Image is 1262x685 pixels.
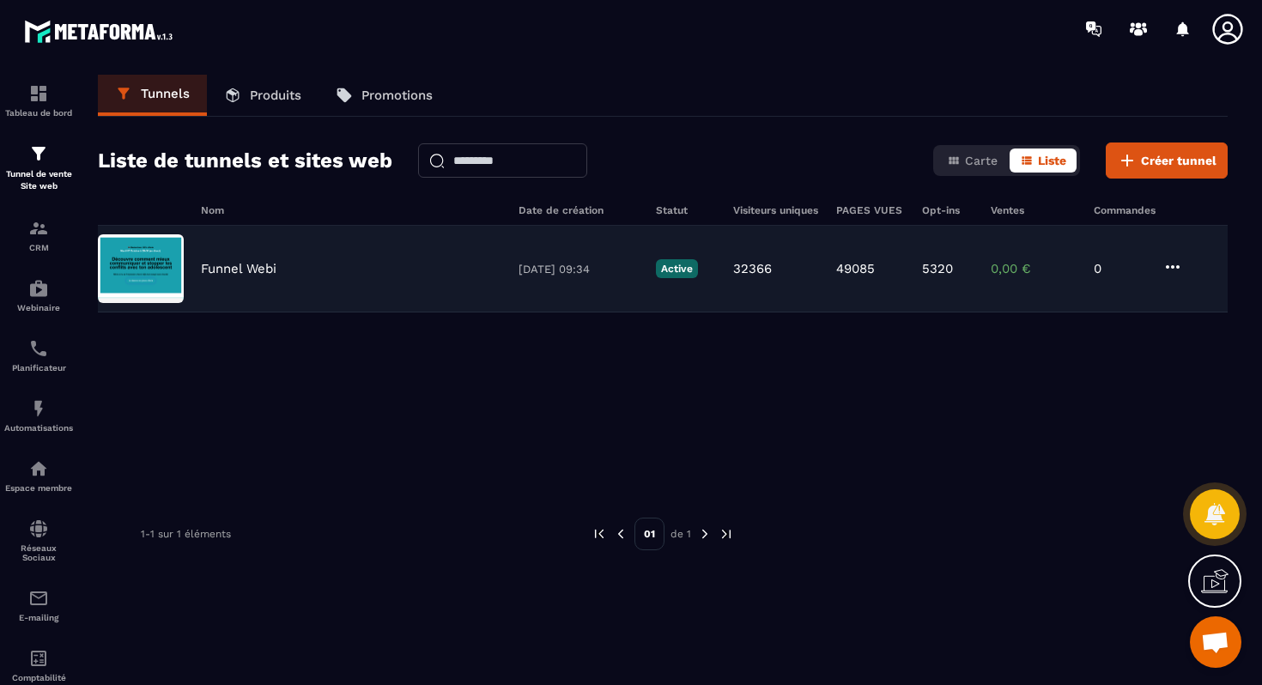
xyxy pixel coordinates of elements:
img: logo_orange.svg [27,27,41,41]
div: Domaine: [DOMAIN_NAME] [45,45,194,58]
p: Réseaux Sociaux [4,543,73,562]
p: 0 [1094,261,1145,276]
p: 1-1 sur 1 éléments [141,528,231,540]
img: image [98,234,184,303]
span: Liste [1038,154,1066,167]
a: formationformationTableau de bord [4,70,73,130]
p: Espace membre [4,483,73,493]
img: scheduler [28,338,49,359]
p: 32366 [733,261,772,276]
div: Mots-clés [214,101,263,112]
a: automationsautomationsAutomatisations [4,385,73,446]
button: Liste [1010,149,1077,173]
h6: Nom [201,204,501,216]
button: Créer tunnel [1106,142,1228,179]
img: tab_keywords_by_traffic_grey.svg [195,100,209,113]
a: Tunnels [98,75,207,116]
a: automationsautomationsEspace membre [4,446,73,506]
p: Active [656,259,698,278]
img: next [719,526,734,542]
div: v 4.0.25 [48,27,84,41]
p: 01 [634,518,664,550]
div: Domaine [88,101,132,112]
p: 5320 [922,261,953,276]
img: automations [28,458,49,479]
span: Carte [965,154,998,167]
a: social-networksocial-networkRéseaux Sociaux [4,506,73,575]
img: automations [28,278,49,299]
img: next [697,526,713,542]
img: accountant [28,648,49,669]
span: Créer tunnel [1141,152,1216,169]
img: tab_domain_overview_orange.svg [70,100,83,113]
h6: Opt-ins [922,204,974,216]
p: Funnel Webi [201,261,276,276]
img: formation [28,143,49,164]
p: Comptabilité [4,673,73,682]
p: 0,00 € [991,261,1077,276]
p: Tunnel de vente Site web [4,168,73,192]
img: email [28,588,49,609]
a: formationformationTunnel de vente Site web [4,130,73,205]
p: Tunnels [141,86,190,101]
button: Carte [937,149,1008,173]
a: Promotions [319,75,450,116]
h6: Date de création [519,204,639,216]
img: formation [28,83,49,104]
p: Webinaire [4,303,73,312]
h2: Liste de tunnels et sites web [98,143,392,178]
a: schedulerschedulerPlanificateur [4,325,73,385]
h6: Commandes [1094,204,1156,216]
a: formationformationCRM [4,205,73,265]
p: Automatisations [4,423,73,433]
h6: Ventes [991,204,1077,216]
p: 49085 [836,261,875,276]
p: Tableau de bord [4,108,73,118]
img: website_grey.svg [27,45,41,58]
p: Promotions [361,88,433,103]
p: CRM [4,243,73,252]
p: [DATE] 09:34 [519,263,639,276]
img: prev [613,526,628,542]
p: Planificateur [4,363,73,373]
p: Produits [250,88,301,103]
h6: PAGES VUES [836,204,905,216]
a: Produits [207,75,319,116]
p: E-mailing [4,613,73,622]
img: social-network [28,518,49,539]
img: prev [592,526,607,542]
h6: Statut [656,204,716,216]
img: formation [28,218,49,239]
a: emailemailE-mailing [4,575,73,635]
a: automationsautomationsWebinaire [4,265,73,325]
h6: Visiteurs uniques [733,204,819,216]
p: de 1 [670,527,691,541]
img: automations [28,398,49,419]
img: logo [24,15,179,47]
div: Ouvrir le chat [1190,616,1241,668]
